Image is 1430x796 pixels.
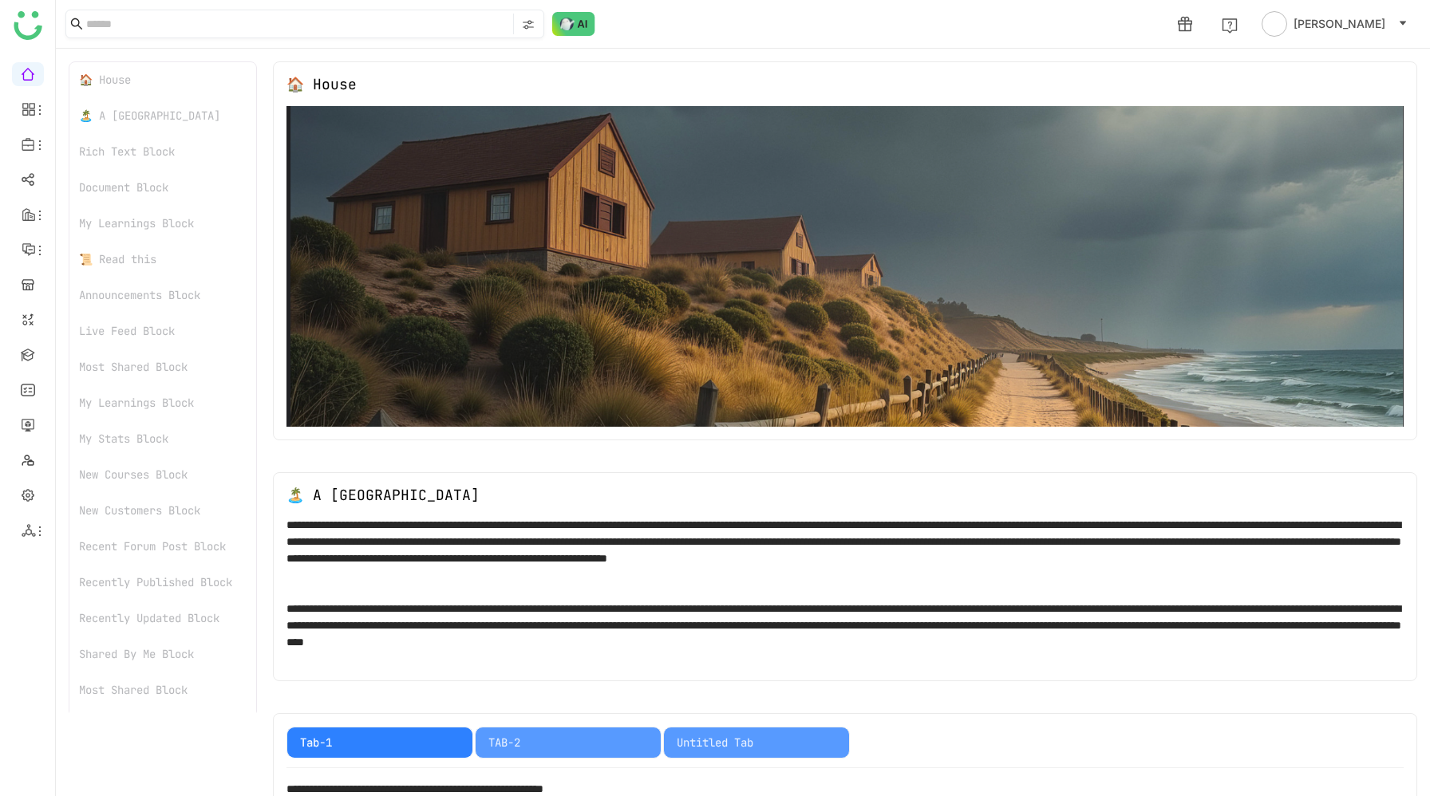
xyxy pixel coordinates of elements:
div: 🏠 House [69,62,256,98]
div: Recently Updated Block [69,601,256,636]
div: My Learnings Block [69,206,256,242]
div: My Learnings Block [69,385,256,421]
div: TAB-2 [488,734,648,751]
div: Shared By Me Block [69,636,256,672]
div: My Stats Block [69,421,256,457]
button: [PERSON_NAME] [1258,11,1411,37]
div: 🏝️ A [GEOGRAPHIC_DATA] [69,98,256,134]
div: Rich Text Block [69,134,256,170]
div: 🏝️ A [GEOGRAPHIC_DATA] [286,486,480,504]
img: avatar [1262,11,1287,37]
div: New Courses Block [69,708,256,744]
img: 68553b2292361c547d91f02a [286,106,1404,427]
div: Tab-1 [300,734,460,751]
img: ask-buddy-normal.svg [552,12,595,36]
img: logo [14,11,42,40]
div: New Courses Block [69,457,256,493]
div: 🏠 House [286,75,357,93]
div: Live Feed Block [69,313,256,349]
div: New Customers Block [69,493,256,529]
img: help.svg [1222,18,1238,33]
div: Untitled Tab [677,734,836,751]
div: Most Shared Block [69,672,256,708]
div: Recently Published Block [69,565,256,601]
div: Most Shared Block [69,349,256,385]
div: Announcements Block [69,278,256,313]
div: 📜 Read this [69,242,256,278]
img: search-type.svg [522,18,535,31]
div: Recent Forum Post Block [69,529,256,565]
div: Document Block [69,170,256,206]
span: [PERSON_NAME] [1294,15,1385,33]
